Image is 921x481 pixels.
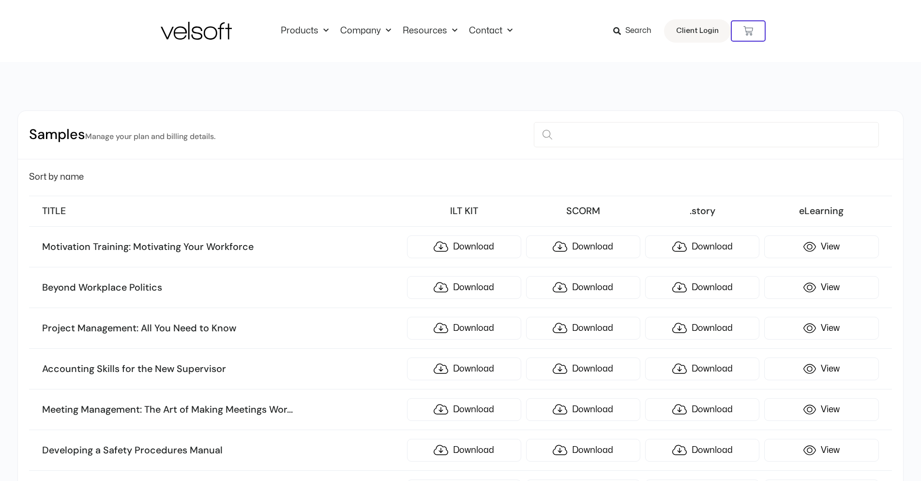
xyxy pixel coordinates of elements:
h3: SCORM [526,205,640,217]
a: View [764,439,878,462]
a: CompanyMenu Toggle [334,26,397,36]
small: Manage your plan and billing details. [85,131,215,141]
a: View [764,235,878,258]
a: Download [526,276,640,299]
a: View [764,276,878,299]
span: Search [625,25,651,37]
h3: TITLE [42,205,402,217]
a: Download [407,317,521,340]
h3: .story [645,205,759,217]
h3: Motivation Training: Motivating Your Workforce [42,241,402,253]
h3: Beyond Workplace Politics [42,281,402,294]
a: Download [526,398,640,421]
a: Download [407,439,521,462]
a: ContactMenu Toggle [463,26,518,36]
nav: Menu [275,26,518,36]
span: Client Login [676,25,719,37]
h3: Developing a Safety Procedures Manual [42,444,402,457]
a: View [764,398,878,421]
h3: Meeting Management: The Art of Making Meetings Wor [42,403,402,416]
a: View [764,317,878,340]
a: Download [526,317,640,340]
a: View [764,357,878,380]
a: Download [645,439,759,462]
a: Download [407,276,521,299]
a: Download [526,357,640,380]
h3: eLearning [764,205,878,217]
a: Download [526,439,640,462]
span: ... [287,403,293,416]
iframe: chat widget [798,460,916,481]
a: ProductsMenu Toggle [275,26,334,36]
a: Download [407,235,521,258]
a: Download [407,357,521,380]
span: Sort by name [29,173,84,181]
a: Download [645,235,759,258]
a: Client Login [664,19,731,43]
a: Search [613,23,658,39]
a: ResourcesMenu Toggle [397,26,463,36]
h3: Accounting Skills for the New Supervisor [42,363,402,375]
a: Download [645,357,759,380]
h2: Samples [29,125,215,144]
a: Download [526,235,640,258]
h3: ILT KIT [407,205,521,217]
h3: Project Management: All You Need to Know [42,322,402,335]
a: Download [645,317,759,340]
a: Download [645,398,759,421]
img: Velsoft Training Materials [161,22,232,40]
a: Download [407,398,521,421]
a: Download [645,276,759,299]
